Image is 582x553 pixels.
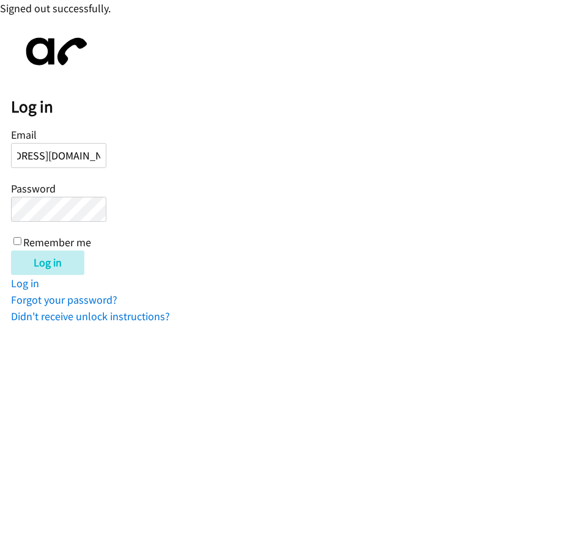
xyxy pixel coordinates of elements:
img: aphone-8a226864a2ddd6a5e75d1ebefc011f4aa8f32683c2d82f3fb0802fe031f96514.svg [11,27,97,76]
label: Remember me [23,235,91,249]
a: Log in [11,276,39,290]
a: Didn't receive unlock instructions? [11,309,170,323]
label: Password [11,181,56,196]
input: Log in [11,251,84,275]
label: Email [11,128,37,142]
h2: Log in [11,97,582,117]
a: Forgot your password? [11,293,117,307]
